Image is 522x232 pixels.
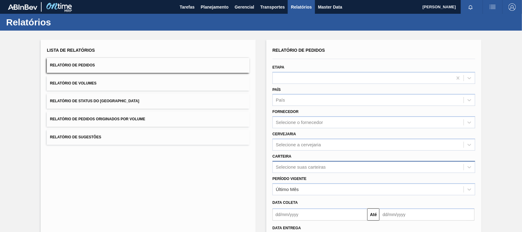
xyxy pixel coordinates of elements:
div: Selecione a cervejaria [276,142,321,147]
label: País [272,88,281,92]
button: Relatório de Pedidos [47,58,250,73]
h1: Relatórios [6,19,115,26]
span: Data coleta [272,200,298,205]
div: País [276,98,285,103]
span: Relatório de Pedidos [50,63,95,67]
span: Tarefas [180,3,195,11]
span: Relatório de Volumes [50,81,96,85]
label: Período Vigente [272,177,306,181]
input: dd/mm/yyyy [379,208,474,221]
span: Planejamento [201,3,228,11]
img: TNhmsLtSVTkK8tSr43FrP2fwEKptu5GPRR3wAAAABJRU5ErkJggg== [8,4,37,10]
label: Cervejaria [272,132,296,136]
span: Relatório de Status do [GEOGRAPHIC_DATA] [50,99,139,103]
input: dd/mm/yyyy [272,208,367,221]
label: Carteira [272,154,291,159]
img: Logout [509,3,516,11]
label: Fornecedor [272,110,298,114]
button: Relatório de Pedidos Originados por Volume [47,112,250,127]
button: Notificações [461,3,480,11]
button: Relatório de Sugestões [47,130,250,145]
span: Gerencial [235,3,254,11]
span: Relatório de Pedidos [272,48,325,53]
span: Lista de Relatórios [47,48,95,53]
div: Selecione o fornecedor [276,120,323,125]
label: Etapa [272,65,284,69]
span: Relatórios [291,3,312,11]
span: Transportes [260,3,285,11]
span: Master Data [318,3,342,11]
span: Relatório de Pedidos Originados por Volume [50,117,145,121]
div: Último Mês [276,187,299,192]
button: Até [367,208,379,221]
div: Selecione suas carteiras [276,164,326,170]
img: userActions [489,3,496,11]
span: Relatório de Sugestões [50,135,101,139]
button: Relatório de Volumes [47,76,250,91]
span: Data entrega [272,226,301,230]
button: Relatório de Status do [GEOGRAPHIC_DATA] [47,94,250,109]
